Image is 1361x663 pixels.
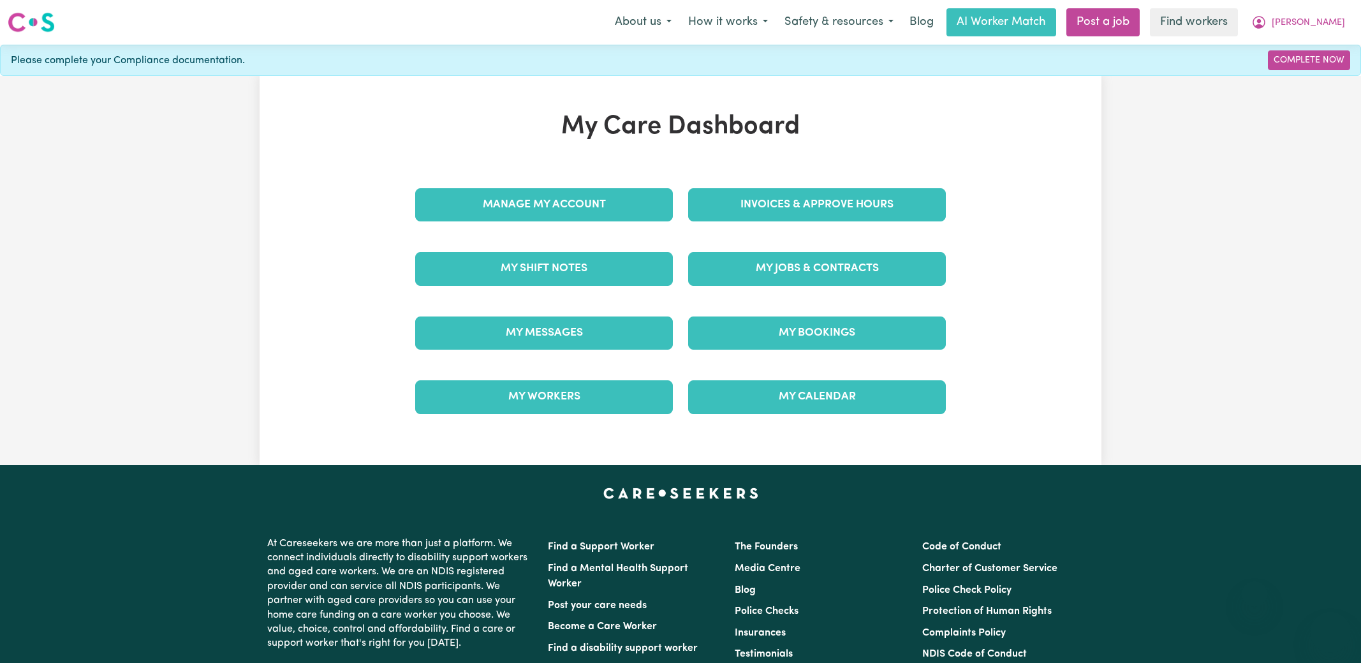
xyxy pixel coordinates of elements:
a: Post a job [1066,8,1140,36]
a: Find a disability support worker [548,643,698,653]
a: The Founders [735,542,798,552]
a: Find workers [1150,8,1238,36]
a: Invoices & Approve Hours [688,188,946,221]
a: Police Check Policy [922,585,1012,595]
a: My Bookings [688,317,946,350]
button: How it works [680,9,776,36]
a: Manage My Account [415,188,673,221]
a: AI Worker Match [946,8,1056,36]
a: My Messages [415,317,673,350]
button: About us [607,9,680,36]
a: Blog [902,8,941,36]
iframe: Close message [1242,581,1267,607]
a: My Calendar [688,380,946,413]
a: Find a Support Worker [548,542,654,552]
a: Post your care needs [548,600,647,611]
a: Become a Care Worker [548,622,657,632]
a: My Jobs & Contracts [688,252,946,285]
a: Complete Now [1268,50,1350,70]
a: Find a Mental Health Support Worker [548,563,688,589]
button: My Account [1243,9,1353,36]
h1: My Care Dashboard [408,112,953,142]
img: Careseekers logo [8,11,55,34]
a: Insurances [735,628,786,638]
span: Please complete your Compliance documentation. [11,53,245,68]
a: My Shift Notes [415,252,673,285]
a: Careseekers logo [8,8,55,37]
iframe: Button to launch messaging window [1310,612,1351,653]
a: Code of Conduct [922,542,1001,552]
a: Careseekers home page [603,488,758,498]
a: My Workers [415,380,673,413]
a: Police Checks [735,606,798,616]
button: Safety & resources [776,9,902,36]
a: Protection of Human Rights [922,606,1052,616]
a: Charter of Customer Service [922,563,1057,574]
a: NDIS Code of Conduct [922,649,1027,659]
a: Testimonials [735,649,793,659]
p: At Careseekers we are more than just a platform. We connect individuals directly to disability su... [267,532,533,656]
a: Complaints Policy [922,628,1006,638]
span: [PERSON_NAME] [1272,16,1345,30]
a: Media Centre [735,563,800,574]
a: Blog [735,585,756,595]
